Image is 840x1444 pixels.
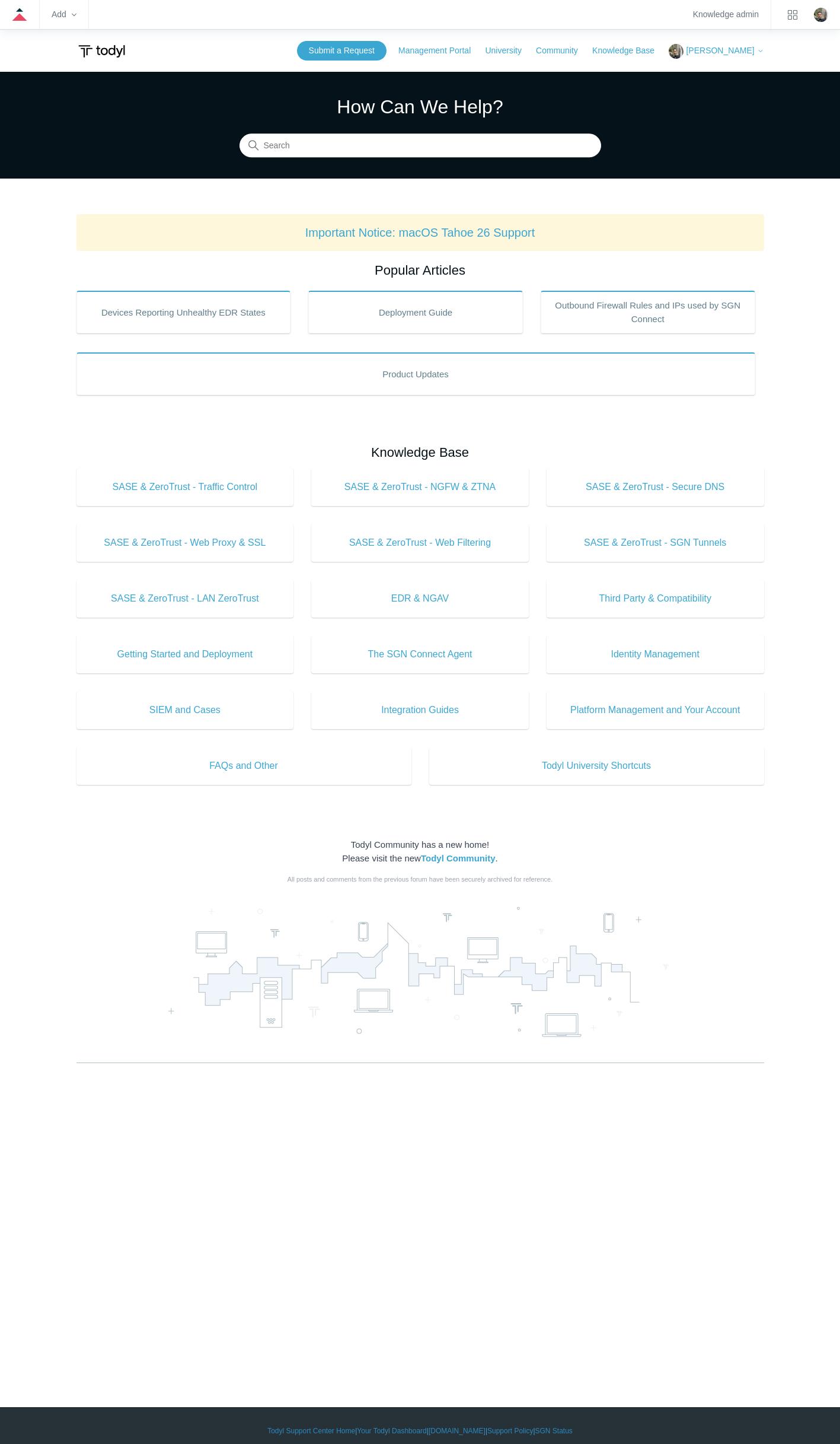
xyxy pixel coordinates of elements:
[398,44,483,57] a: Management Portal
[94,759,394,773] span: FAQs and Other
[76,1426,764,1436] div: | | | |
[311,468,529,506] a: SASE & ZeroTrust - NGFW & ZTNA
[592,44,666,57] a: Knowledge Base
[547,468,764,506] a: SASE & ZeroTrust - Secure DNS
[76,747,411,785] a: FAQs and Other
[329,647,511,661] span: The SGN Connect Agent
[693,11,759,18] a: Knowledge admin
[329,703,511,717] span: Integration Guides
[547,691,764,729] a: Platform Management and Your Account
[76,260,764,280] h2: Popular Articles
[329,591,511,606] span: EDR & NGAV
[76,40,127,62] img: Todyl Support Center Help Center home page
[76,691,294,729] a: SIEM and Cases
[311,635,529,673] a: The SGN Connect Agent
[485,44,533,57] a: University
[564,591,746,606] span: Third Party & Compatibility
[76,635,294,673] a: Getting Started and Deployment
[547,580,764,618] a: Third Party & Compatibility
[76,352,755,395] a: Product Updates
[421,853,496,863] a: Todyl Community
[686,46,754,55] span: [PERSON_NAME]
[94,703,276,717] span: SIEM and Cases
[541,291,755,333] a: Outbound Firewall Rules and IPs used by SGN Connect
[305,226,535,239] a: Important Notice: macOS Tahoe 26 Support
[564,480,746,494] span: SASE & ZeroTrust - Secure DNS
[308,291,523,333] a: Deployment Guide
[357,1426,426,1436] a: Your Todyl Dashboard
[814,8,828,22] zd-hc-trigger: Click your profile icon to open the profile menu
[429,747,764,785] a: Todyl University Shortcuts
[564,536,746,550] span: SASE & ZeroTrust - SGN Tunnels
[535,1426,573,1436] a: SGN Status
[76,580,294,618] a: SASE & ZeroTrust - LAN ZeroTrust
[94,647,276,661] span: Getting Started and Deployment
[94,480,276,494] span: SASE & ZeroTrust - Traffic Control
[329,480,511,494] span: SASE & ZeroTrust - NGFW & ZTNA
[76,443,764,462] h2: Knowledge Base
[76,524,294,562] a: SASE & ZeroTrust - Web Proxy & SSL
[536,44,590,57] a: Community
[76,838,764,865] div: Todyl Community has a new home! Please visit the new .
[239,134,601,158] input: Search
[76,874,764,885] div: All posts and comments from the previous forum have been securely archived for reference.
[447,759,746,773] span: Todyl University Shortcuts
[564,647,746,661] span: Identity Management
[297,41,387,61] a: Submit a Request
[311,580,529,618] a: EDR & NGAV
[547,524,764,562] a: SASE & ZeroTrust - SGN Tunnels
[94,591,276,606] span: SASE & ZeroTrust - LAN ZeroTrust
[94,536,276,550] span: SASE & ZeroTrust - Web Proxy & SSL
[239,93,601,121] h1: How Can We Help?
[487,1426,533,1436] a: Support Policy
[669,44,764,59] button: [PERSON_NAME]
[76,291,291,333] a: Devices Reporting Unhealthy EDR States
[429,1426,486,1436] a: [DOMAIN_NAME]
[76,468,294,506] a: SASE & ZeroTrust - Traffic Control
[564,703,746,717] span: Platform Management and Your Account
[311,524,529,562] a: SASE & ZeroTrust - Web Filtering
[329,536,511,550] span: SASE & ZeroTrust - Web Filtering
[311,691,529,729] a: Integration Guides
[267,1426,355,1436] a: Todyl Support Center Home
[547,635,764,673] a: Identity Management
[52,11,76,18] zd-hc-trigger: Add
[814,8,828,22] img: user avatar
